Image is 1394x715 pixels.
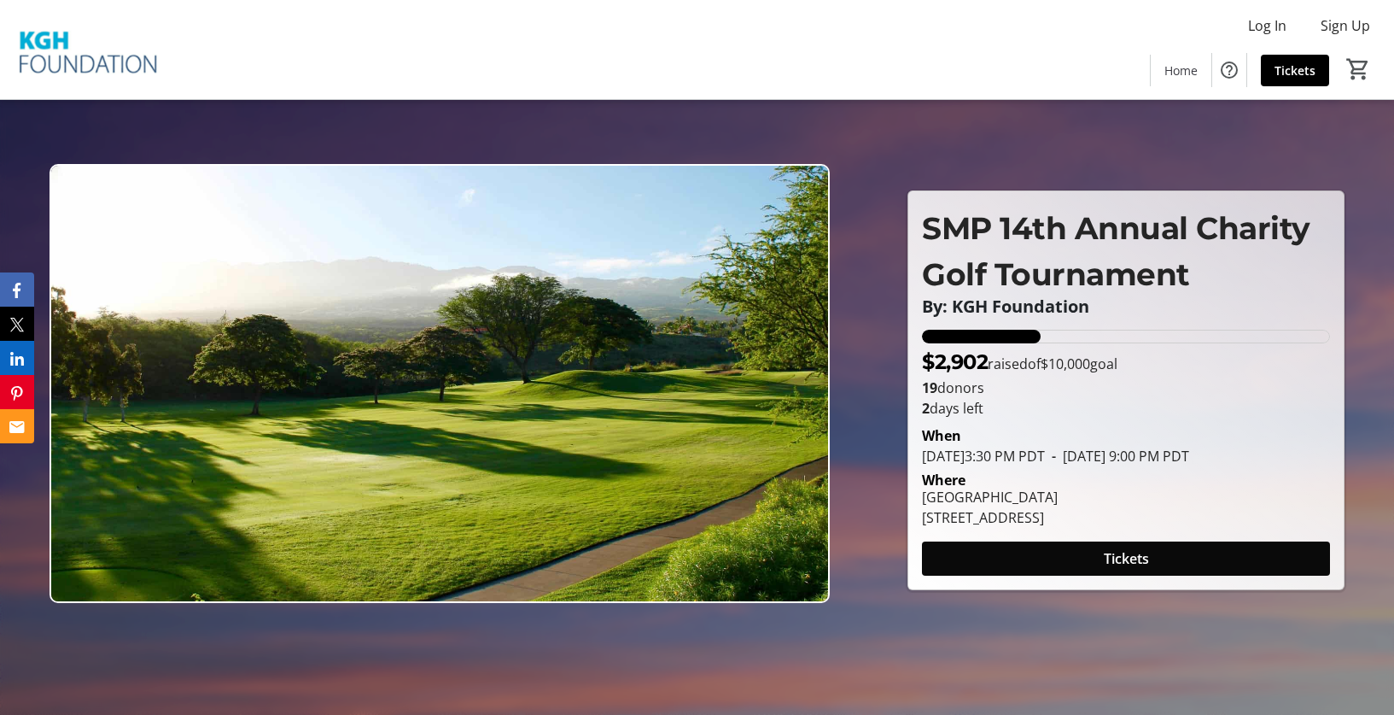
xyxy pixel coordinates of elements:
span: SMP 14th Annual Charity Golf Tournament [922,209,1310,293]
button: Cart [1343,54,1374,85]
span: 2 [922,399,930,418]
img: Kelowna General Hospital Foundation - UBC Southern Medical Program's Logo [10,7,162,92]
p: donors [922,378,1330,398]
span: Tickets [1104,548,1149,569]
p: days left [922,398,1330,419]
button: Log In [1234,12,1300,39]
a: Tickets [1261,55,1329,86]
span: Tickets [1274,62,1315,79]
span: [DATE] 9:00 PM PDT [1045,447,1189,466]
p: raised of goal [922,347,1117,378]
span: - [1045,447,1063,466]
button: Help [1212,53,1246,87]
div: Where [922,473,965,487]
span: Sign Up [1321,15,1370,36]
p: By: KGH Foundation [922,297,1330,316]
b: 19 [922,378,937,397]
button: Tickets [922,542,1330,576]
div: 29.0273% of fundraising goal reached [922,330,1330,343]
div: [STREET_ADDRESS] [922,507,1058,528]
span: [DATE] 3:30 PM PDT [922,447,1045,466]
span: $10,000 [1041,355,1090,373]
img: Campaign CTA Media Photo [50,164,831,603]
div: When [922,425,961,446]
span: Home [1164,62,1198,79]
div: [GEOGRAPHIC_DATA] [922,487,1058,507]
span: $2,902 [922,349,988,374]
a: Home [1151,55,1211,86]
span: Log In [1248,15,1286,36]
button: Sign Up [1307,12,1384,39]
